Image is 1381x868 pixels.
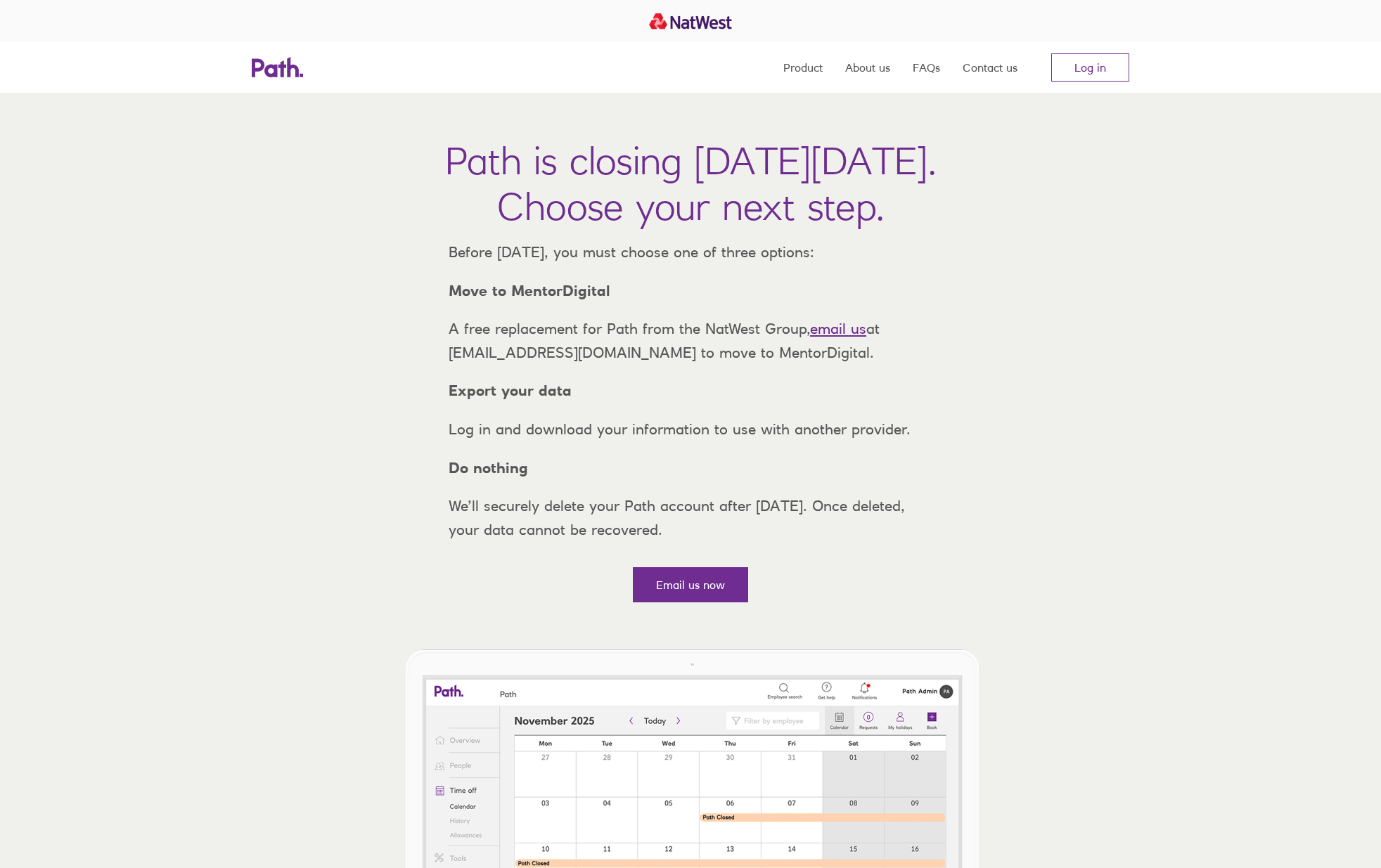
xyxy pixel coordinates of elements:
[437,317,944,364] p: A free replacement for Path from the NatWest Group, at [EMAIL_ADDRESS][DOMAIN_NAME] to move to Me...
[633,567,748,602] a: Email us now
[437,240,944,264] p: Before [DATE], you must choose one of three options:
[1051,53,1129,82] a: Log in
[449,382,572,399] strong: Export your data
[437,494,944,541] p: We’ll securely delete your Path account after [DATE]. Once deleted, your data cannot be recovered.
[449,459,528,477] strong: Do nothing
[445,138,937,229] h1: Path is closing [DATE][DATE]. Choose your next step.
[783,42,823,93] a: Product
[437,417,944,441] p: Log in and download your information to use with another provider.
[963,42,1017,93] a: Contact us
[449,282,610,299] strong: Move to MentorDigital
[913,42,940,93] a: FAQs
[845,42,890,93] a: About us
[810,320,866,337] a: email us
